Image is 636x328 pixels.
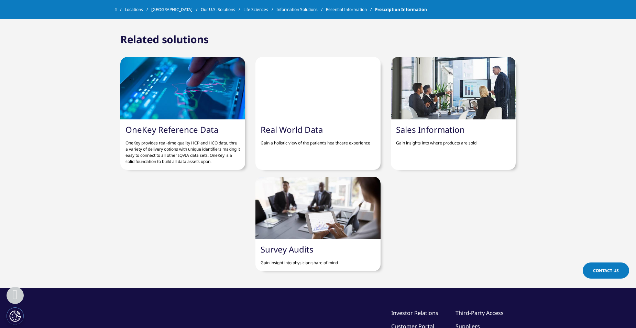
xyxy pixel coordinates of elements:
[375,3,427,16] span: Prescription Information
[125,124,218,135] a: OneKey Reference Data
[125,3,151,16] a: Locations
[396,135,511,146] p: Gain insights into where products are sold
[120,33,209,46] h2: Related solutions
[276,3,326,16] a: Information Solutions
[326,3,375,16] a: Essential Information
[261,244,314,255] a: Survey Audits
[593,268,619,273] span: Contact Us
[151,3,201,16] a: [GEOGRAPHIC_DATA]
[243,3,276,16] a: Life Sciences
[391,309,438,317] a: Investor Relations
[583,262,629,279] a: Contact Us
[201,3,243,16] a: Our U.S. Solutions
[261,255,375,266] p: Gain insight into physician share of mind
[456,309,504,317] a: Third-Party Access
[396,124,465,135] a: Sales Information
[261,135,375,146] p: Gain a holistic view of the patient’s healthcare experience
[125,135,240,165] p: OneKey provides real-time quality HCP and HCO data, thru a variety of delivery options with uniqu...
[7,307,24,325] button: Cookies Settings
[261,124,323,135] a: Real World Data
